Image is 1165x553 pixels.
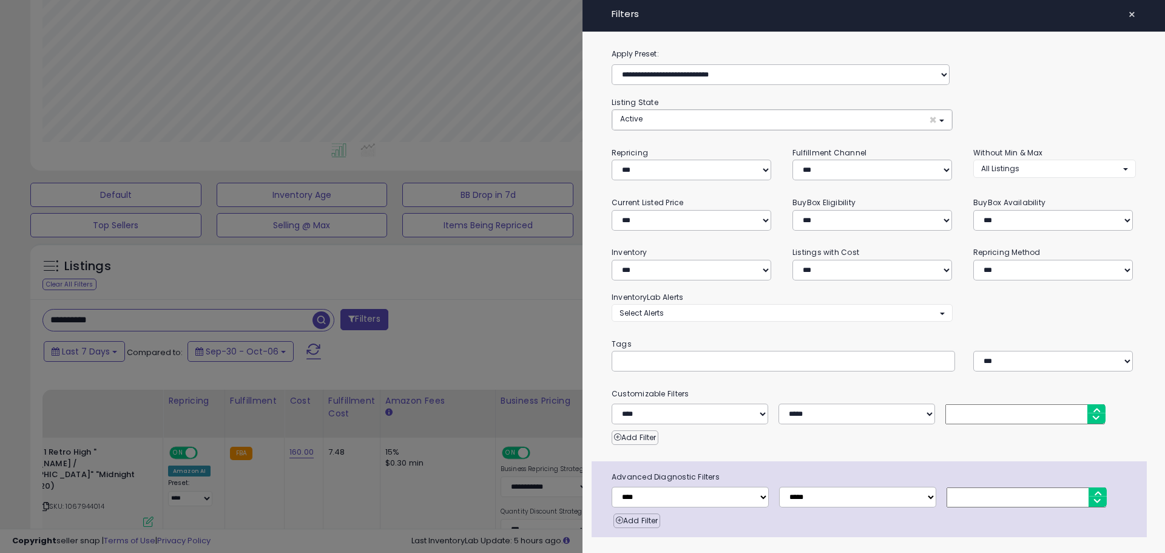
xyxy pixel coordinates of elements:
label: Apply Preset: [603,47,1145,61]
h4: Filters [612,9,1136,19]
small: Listings with Cost [792,247,859,257]
span: × [1128,6,1136,23]
small: InventoryLab Alerts [612,292,683,302]
button: × [1123,6,1141,23]
small: Repricing [612,148,648,158]
small: Fulfillment Channel [792,148,866,158]
small: Without Min & Max [973,148,1043,158]
small: BuyBox Availability [973,197,1045,208]
small: Inventory [612,247,647,257]
button: All Listings [973,160,1136,177]
small: Customizable Filters [603,387,1145,401]
small: Tags [603,338,1145,351]
small: BuyBox Eligibility [792,197,856,208]
span: Select Alerts [620,308,664,318]
button: Add Filter [612,430,658,445]
span: × [929,114,937,126]
span: Active [620,114,643,124]
button: Select Alerts [612,304,953,322]
small: Listing State [612,97,658,107]
span: All Listings [981,163,1019,174]
small: Current Listed Price [612,197,683,208]
small: Repricing Method [973,247,1041,257]
button: Add Filter [613,514,660,528]
button: Active × [612,110,952,130]
span: Advanced Diagnostic Filters [603,470,1147,484]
